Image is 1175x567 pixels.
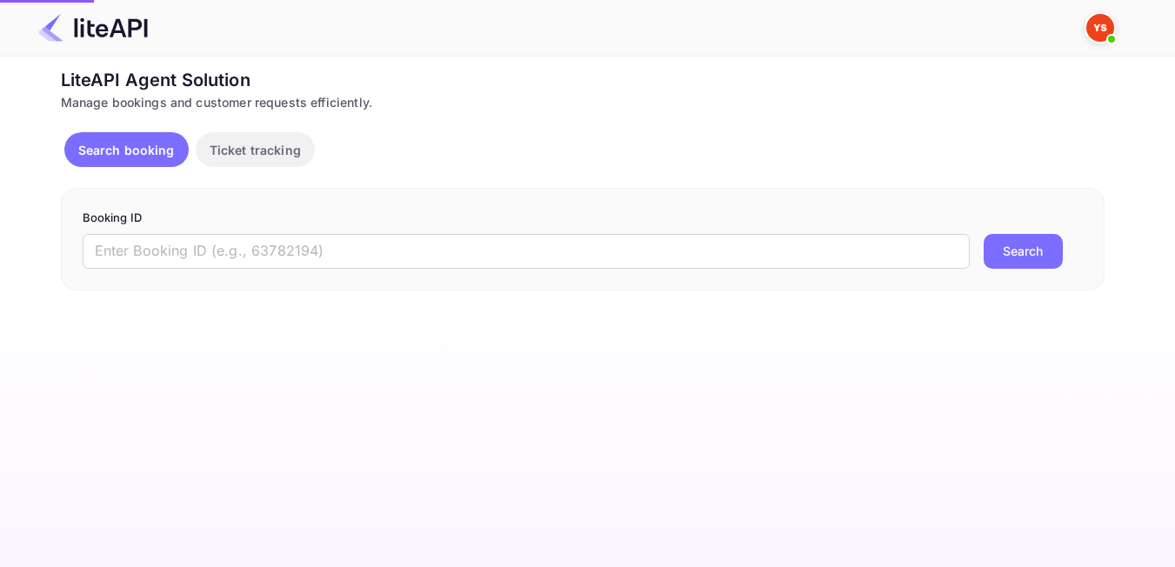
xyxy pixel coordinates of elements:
div: Manage bookings and customer requests efficiently. [61,93,1105,111]
img: LiteAPI Logo [38,14,148,42]
p: Ticket tracking [210,141,301,159]
button: Search [984,234,1063,269]
img: Yandex Support [1086,14,1114,42]
input: Enter Booking ID (e.g., 63782194) [83,234,970,269]
div: LiteAPI Agent Solution [61,67,1105,93]
p: Search booking [78,141,175,159]
p: Booking ID [83,210,1083,227]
